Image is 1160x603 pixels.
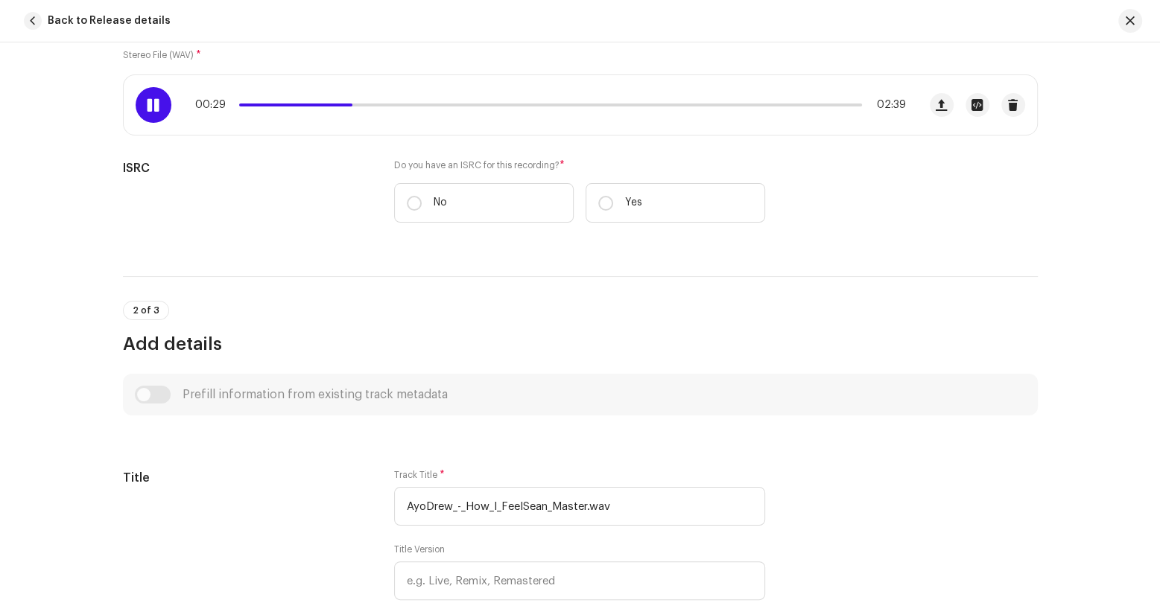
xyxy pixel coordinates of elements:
input: Enter the name of the track [394,487,765,526]
label: Do you have an ISRC for this recording? [394,159,765,171]
h5: Title [123,469,371,487]
p: No [434,195,447,211]
h5: ISRC [123,159,371,177]
input: e.g. Live, Remix, Remastered [394,561,765,600]
label: Title Version [394,543,445,555]
label: Track Title [394,469,445,481]
p: Yes [625,195,642,211]
span: 02:39 [868,99,906,111]
h3: Add details [123,332,1038,356]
